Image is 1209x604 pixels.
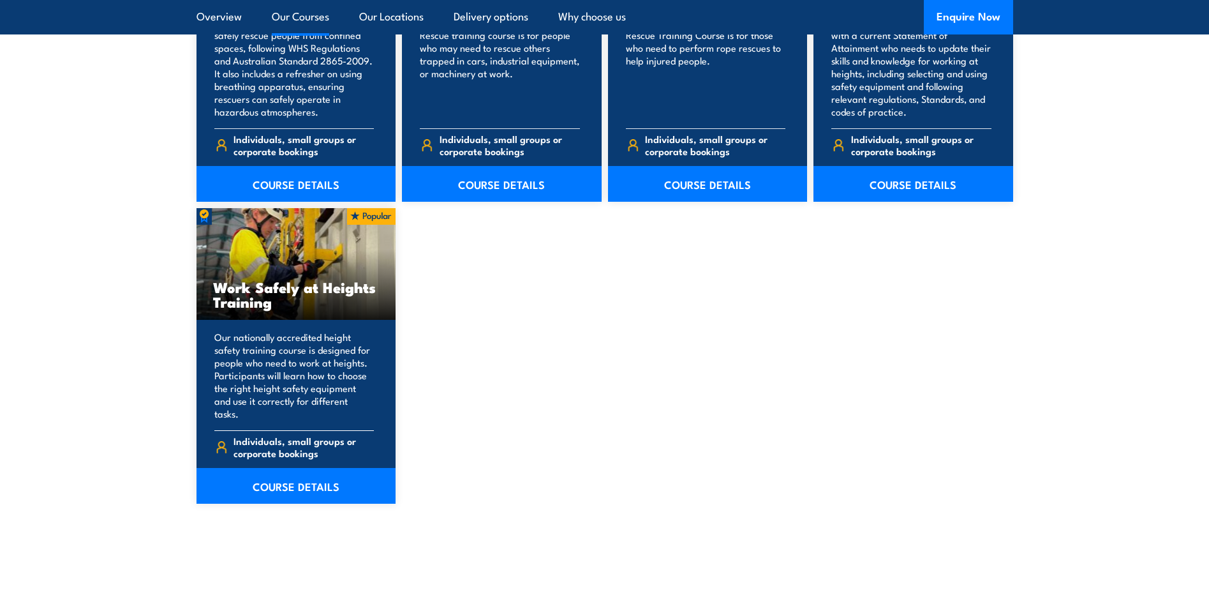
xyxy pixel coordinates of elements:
[831,16,991,118] p: This refresher course is for anyone with a current Statement of Attainment who needs to update th...
[213,280,380,309] h3: Work Safely at Heights Training
[626,16,786,118] p: Our nationally accredited Vertical Rescue Training Course is for those who need to perform rope r...
[197,166,396,202] a: COURSE DETAILS
[234,133,374,157] span: Individuals, small groups or corporate bookings
[608,166,808,202] a: COURSE DETAILS
[234,435,374,459] span: Individuals, small groups or corporate bookings
[420,16,580,118] p: Our nationally accredited Road Crash Rescue training course is for people who may need to rescue ...
[813,166,1013,202] a: COURSE DETAILS
[197,468,396,504] a: COURSE DETAILS
[214,331,375,420] p: Our nationally accredited height safety training course is designed for people who need to work a...
[645,133,785,157] span: Individuals, small groups or corporate bookings
[851,133,991,157] span: Individuals, small groups or corporate bookings
[402,166,602,202] a: COURSE DETAILS
[214,16,375,118] p: This course teaches your team how to safely rescue people from confined spaces, following WHS Reg...
[440,133,580,157] span: Individuals, small groups or corporate bookings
